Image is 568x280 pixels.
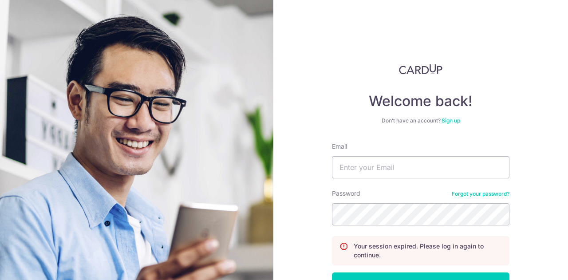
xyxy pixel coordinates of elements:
[332,92,509,110] h4: Welcome back!
[452,190,509,197] a: Forgot your password?
[332,156,509,178] input: Enter your Email
[399,64,442,75] img: CardUp Logo
[442,117,460,124] a: Sign up
[332,117,509,124] div: Don’t have an account?
[332,142,347,151] label: Email
[354,242,502,260] p: Your session expired. Please log in again to continue.
[332,189,360,198] label: Password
